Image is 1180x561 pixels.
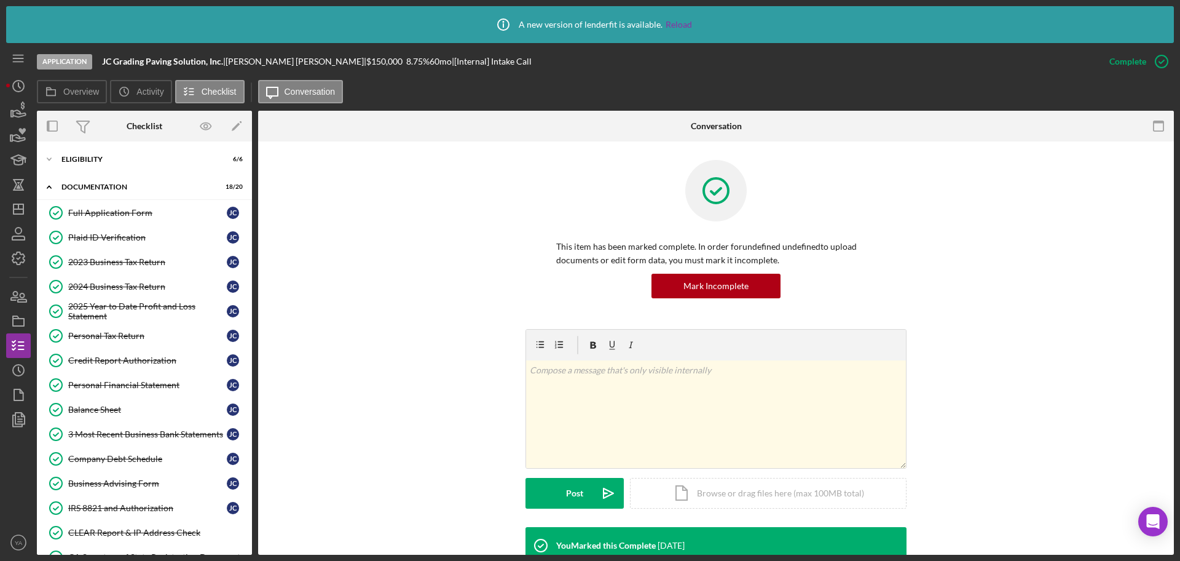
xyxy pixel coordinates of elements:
[430,57,452,66] div: 60 mo
[43,299,246,324] a: 2025 Year to Date Profit and Loss StatementJC
[68,479,227,488] div: Business Advising Form
[1138,507,1168,536] div: Open Intercom Messenger
[227,404,239,416] div: J C
[175,80,245,103] button: Checklist
[556,541,656,551] div: You Marked this Complete
[1109,49,1146,74] div: Complete
[127,121,162,131] div: Checklist
[43,422,246,447] a: 3 Most Recent Business Bank StatementsJC
[691,121,742,131] div: Conversation
[68,380,227,390] div: Personal Financial Statement
[37,80,107,103] button: Overview
[227,305,239,317] div: J C
[227,354,239,367] div: J C
[227,330,239,342] div: J C
[43,496,246,520] a: IRS 8821 and AuthorizationJC
[61,183,212,191] div: Documentation
[227,231,239,244] div: J C
[110,80,171,103] button: Activity
[227,502,239,514] div: J C
[68,528,245,538] div: CLEAR Report & IP Address Check
[68,429,227,439] div: 3 Most Recent Business Bank Statements
[136,87,163,97] label: Activity
[406,57,430,66] div: 8.75 %
[68,233,227,242] div: Plaid ID Verification
[226,57,366,66] div: [PERSON_NAME] [PERSON_NAME] |
[227,280,239,293] div: J C
[43,520,246,545] a: CLEAR Report & IP Address Check
[452,57,532,66] div: | [Internal] Intake Call
[221,156,243,163] div: 6 / 6
[68,503,227,513] div: IRS 8821 and Authorization
[68,454,227,464] div: Company Debt Schedule
[37,54,92,70] div: Application
[366,56,403,66] span: $150,000
[6,530,31,555] button: YA
[227,477,239,490] div: J C
[68,301,227,321] div: 2025 Year to Date Profit and Loss Statement
[68,331,227,341] div: Personal Tax Return
[43,250,246,274] a: 2023 Business Tax ReturnJC
[43,447,246,471] a: Company Debt ScheduleJC
[258,80,344,103] button: Conversation
[68,282,227,292] div: 2024 Business Tax Return
[488,9,692,40] div: A new version of lenderfit is available.
[285,87,336,97] label: Conversation
[556,240,876,268] p: This item has been marked complete. In order for undefined undefined to upload documents or edit ...
[683,274,749,298] div: Mark Incomplete
[63,87,99,97] label: Overview
[221,183,243,191] div: 18 / 20
[43,225,246,250] a: Plaid ID VerificationJC
[1097,49,1174,74] button: Complete
[43,274,246,299] a: 2024 Business Tax ReturnJC
[202,87,237,97] label: Checklist
[43,373,246,397] a: Personal Financial StatementJC
[68,356,227,365] div: Credit Report Authorization
[43,348,246,373] a: Credit Report AuthorizationJC
[102,57,226,66] div: |
[666,20,692,30] a: Reload
[525,478,624,509] button: Post
[43,201,246,225] a: Full Application FormJC
[43,324,246,348] a: Personal Tax ReturnJC
[68,208,227,218] div: Full Application Form
[227,379,239,391] div: J C
[651,274,781,298] button: Mark Incomplete
[227,207,239,219] div: J C
[68,257,227,267] div: 2023 Business Tax Return
[566,478,583,509] div: Post
[227,428,239,440] div: J C
[61,156,212,163] div: Eligibility
[227,256,239,268] div: J C
[227,453,239,465] div: J C
[15,539,23,546] text: YA
[43,471,246,496] a: Business Advising FormJC
[43,397,246,422] a: Balance SheetJC
[68,405,227,415] div: Balance Sheet
[658,541,685,551] time: 2025-08-27 20:30
[102,56,223,66] b: JC Grading Paving Solution, Inc.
